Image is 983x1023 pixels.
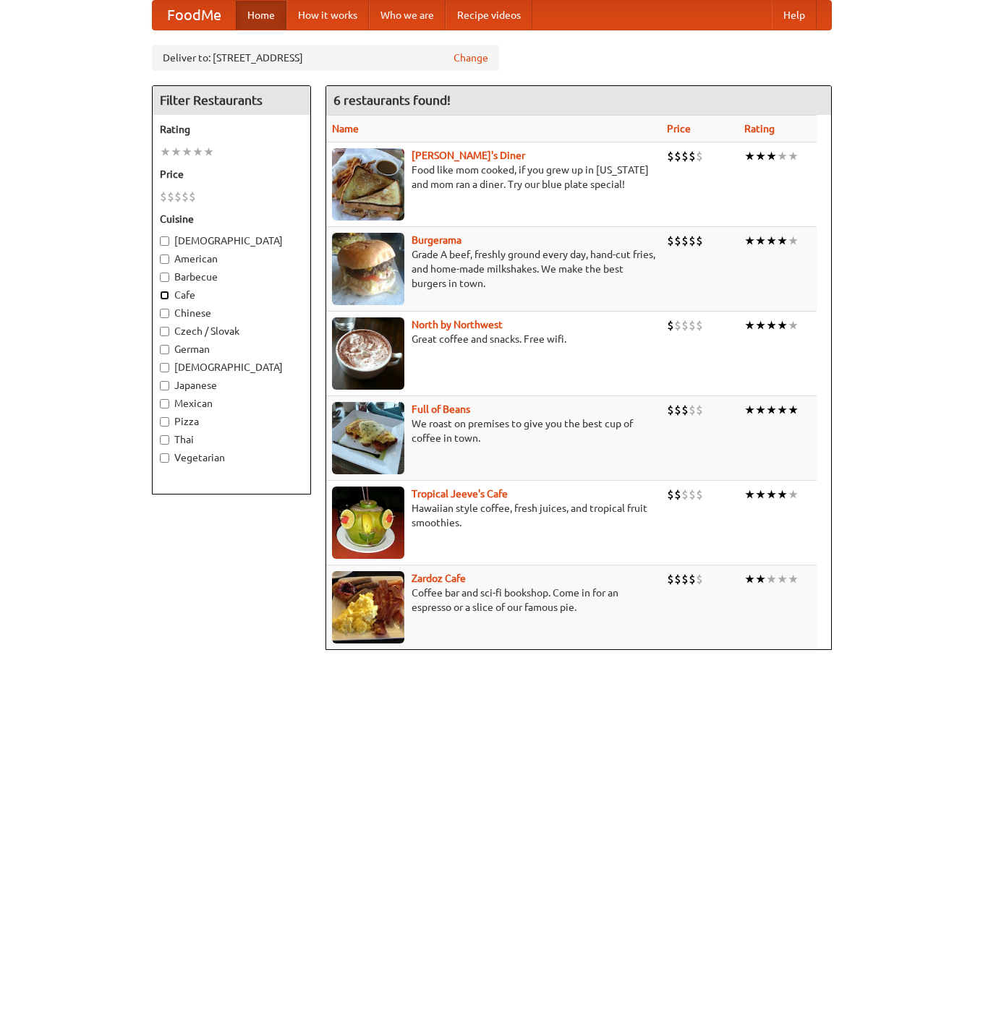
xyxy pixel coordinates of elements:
[332,402,404,474] img: beans.jpg
[772,1,817,30] a: Help
[286,1,369,30] a: How it works
[446,1,532,30] a: Recipe videos
[332,416,655,445] p: We roast on premises to give you the best cup of coffee in town.
[681,571,689,587] li: $
[160,270,303,284] label: Barbecue
[412,488,508,500] a: Tropical Jeeve's Cafe
[160,212,303,226] h5: Cuisine
[674,317,681,333] li: $
[744,571,755,587] li: ★
[744,233,755,249] li: ★
[667,571,674,587] li: $
[674,402,681,418] li: $
[160,453,169,463] input: Vegetarian
[160,236,169,246] input: [DEMOGRAPHIC_DATA]
[160,417,169,427] input: Pizza
[777,487,788,502] li: ★
[160,396,303,411] label: Mexican
[332,586,655,615] p: Coffee bar and sci-fi bookshop. Come in for an espresso or a slice of our famous pie.
[777,571,788,587] li: ★
[777,317,788,333] li: ★
[160,432,303,447] label: Thai
[777,148,788,164] li: ★
[182,189,189,205] li: $
[766,233,777,249] li: ★
[696,487,703,502] li: $
[332,163,655,192] p: Food like mom cooked, if you grew up in [US_STATE] and mom ran a diner. Try our blue plate special!
[689,571,696,587] li: $
[332,148,404,221] img: sallys.jpg
[203,144,214,160] li: ★
[788,233,799,249] li: ★
[696,571,703,587] li: $
[412,150,525,161] a: [PERSON_NAME]'s Diner
[160,309,169,318] input: Chinese
[788,487,799,502] li: ★
[153,1,236,30] a: FoodMe
[160,324,303,338] label: Czech / Slovak
[160,327,169,336] input: Czech / Slovak
[681,233,689,249] li: $
[689,402,696,418] li: $
[160,291,169,300] input: Cafe
[160,167,303,181] h5: Price
[689,148,696,164] li: $
[689,233,696,249] li: $
[160,189,167,205] li: $
[766,317,777,333] li: ★
[681,402,689,418] li: $
[689,487,696,502] li: $
[160,345,169,354] input: German
[454,51,488,65] a: Change
[755,148,766,164] li: ★
[681,487,689,502] li: $
[189,189,196,205] li: $
[160,381,169,390] input: Japanese
[696,148,703,164] li: $
[788,402,799,418] li: ★
[667,233,674,249] li: $
[755,233,766,249] li: ★
[689,317,696,333] li: $
[332,247,655,291] p: Grade A beef, freshly ground every day, hand-cut fries, and home-made milkshakes. We make the bes...
[332,123,359,134] a: Name
[192,144,203,160] li: ★
[667,317,674,333] li: $
[766,402,777,418] li: ★
[160,306,303,320] label: Chinese
[674,233,681,249] li: $
[681,317,689,333] li: $
[788,571,799,587] li: ★
[744,148,755,164] li: ★
[755,317,766,333] li: ★
[755,571,766,587] li: ★
[160,435,169,445] input: Thai
[160,342,303,356] label: German
[766,487,777,502] li: ★
[332,487,404,559] img: jeeves.jpg
[160,122,303,137] h5: Rating
[744,317,755,333] li: ★
[412,234,461,246] b: Burgerama
[766,571,777,587] li: ★
[160,273,169,282] input: Barbecue
[674,487,681,502] li: $
[167,189,174,205] li: $
[182,144,192,160] li: ★
[160,234,303,248] label: [DEMOGRAPHIC_DATA]
[667,123,691,134] a: Price
[674,571,681,587] li: $
[744,487,755,502] li: ★
[160,144,171,160] li: ★
[412,573,466,584] a: Zardoz Cafe
[236,1,286,30] a: Home
[412,319,503,330] b: North by Northwest
[412,403,470,415] b: Full of Beans
[777,402,788,418] li: ★
[667,148,674,164] li: $
[766,148,777,164] li: ★
[667,402,674,418] li: $
[332,317,404,390] img: north.jpg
